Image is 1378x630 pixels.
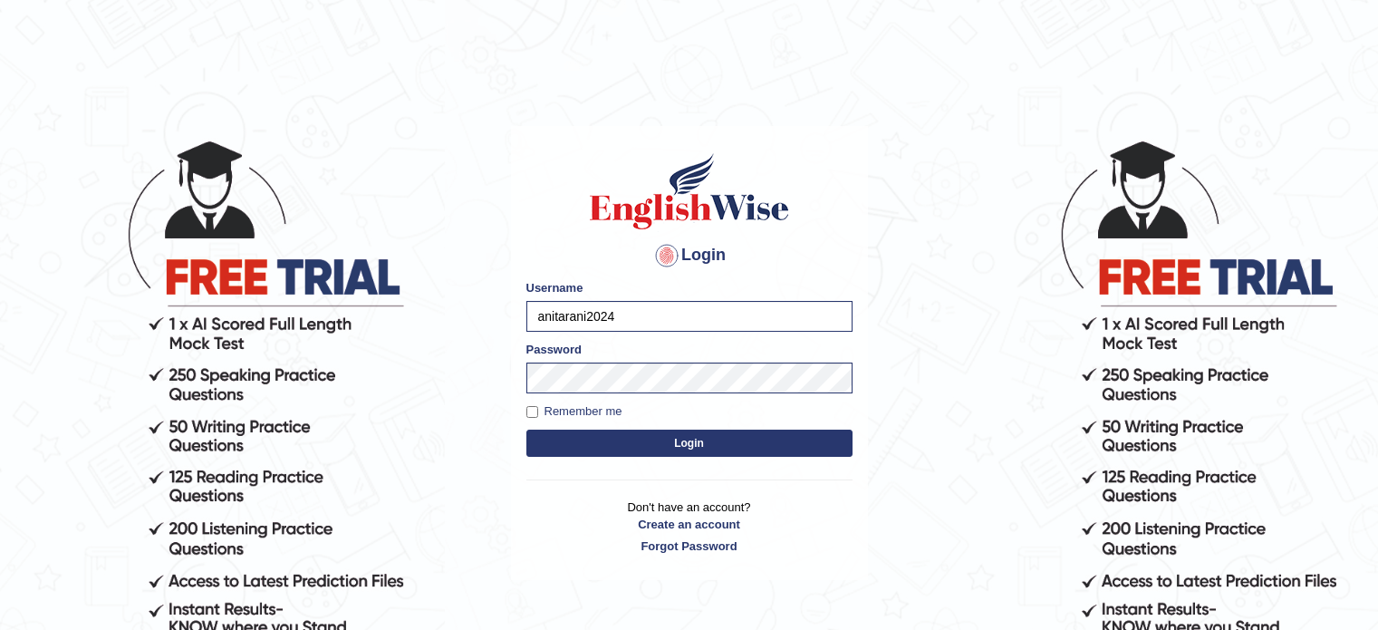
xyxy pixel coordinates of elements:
p: Don't have an account? [526,499,853,555]
a: Forgot Password [526,538,853,555]
h4: Login [526,241,853,270]
label: Password [526,341,582,358]
img: Logo of English Wise sign in for intelligent practice with AI [586,150,793,232]
label: Username [526,279,583,296]
input: Remember me [526,406,538,418]
a: Create an account [526,516,853,533]
button: Login [526,430,853,457]
label: Remember me [526,402,622,421]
